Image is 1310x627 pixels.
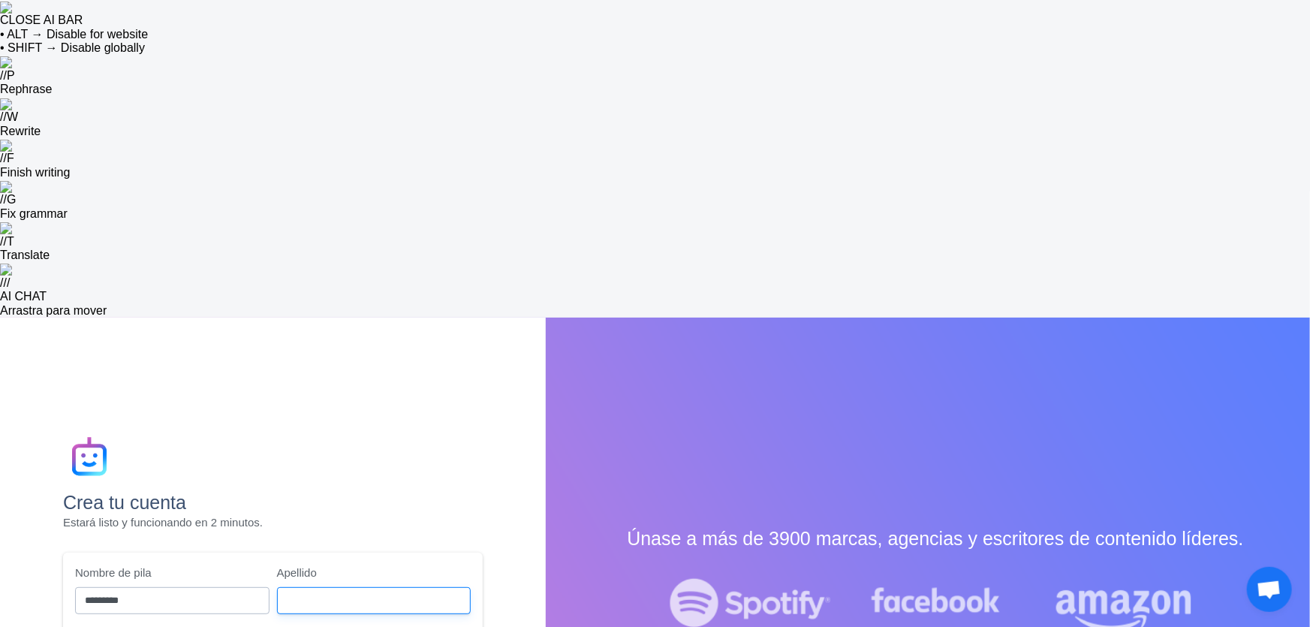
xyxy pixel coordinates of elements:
[277,566,317,579] font: Apellido
[1247,567,1292,612] div: Chat abierto
[7,276,10,289] font: /
[63,516,263,529] font: Estará listo y funcionando en 2 minutos.
[63,492,186,513] font: Crea tu cuenta
[627,528,1243,549] font: Únase a más de 3900 marcas, agencias y escritores de contenido líderes.
[63,430,116,483] img: gradientIcon.83b2554e.png
[75,566,152,579] font: Nombre de pila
